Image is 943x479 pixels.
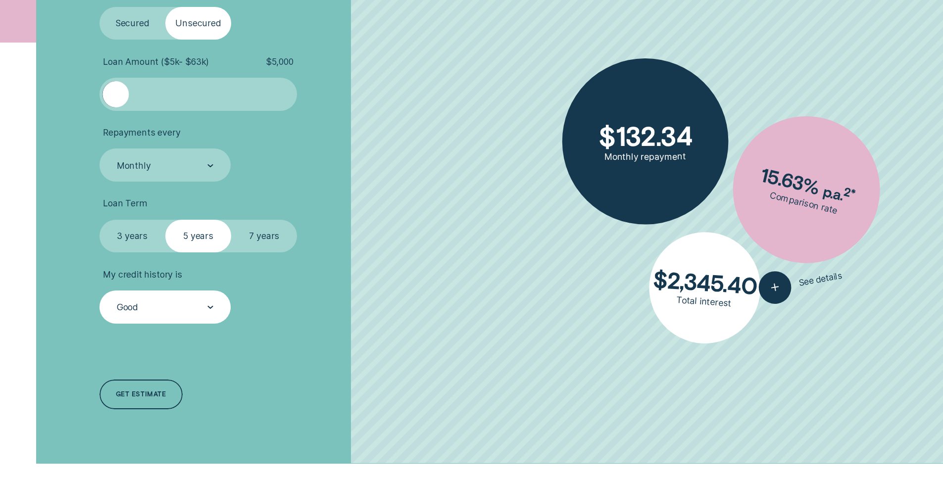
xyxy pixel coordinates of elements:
[103,269,182,280] span: My credit history is
[756,259,845,306] button: See details
[798,270,844,288] span: See details
[99,7,165,40] label: Secured
[231,220,297,253] label: 7 years
[103,127,180,138] span: Repayments every
[99,380,183,409] a: Get estimate
[117,302,138,313] div: Good
[99,220,165,253] label: 3 years
[117,160,151,171] div: Monthly
[103,56,209,67] span: Loan Amount ( $5k - $63k )
[103,198,147,209] span: Loan Term
[165,220,231,253] label: 5 years
[165,7,231,40] label: Unsecured
[266,56,294,67] span: $ 5,000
